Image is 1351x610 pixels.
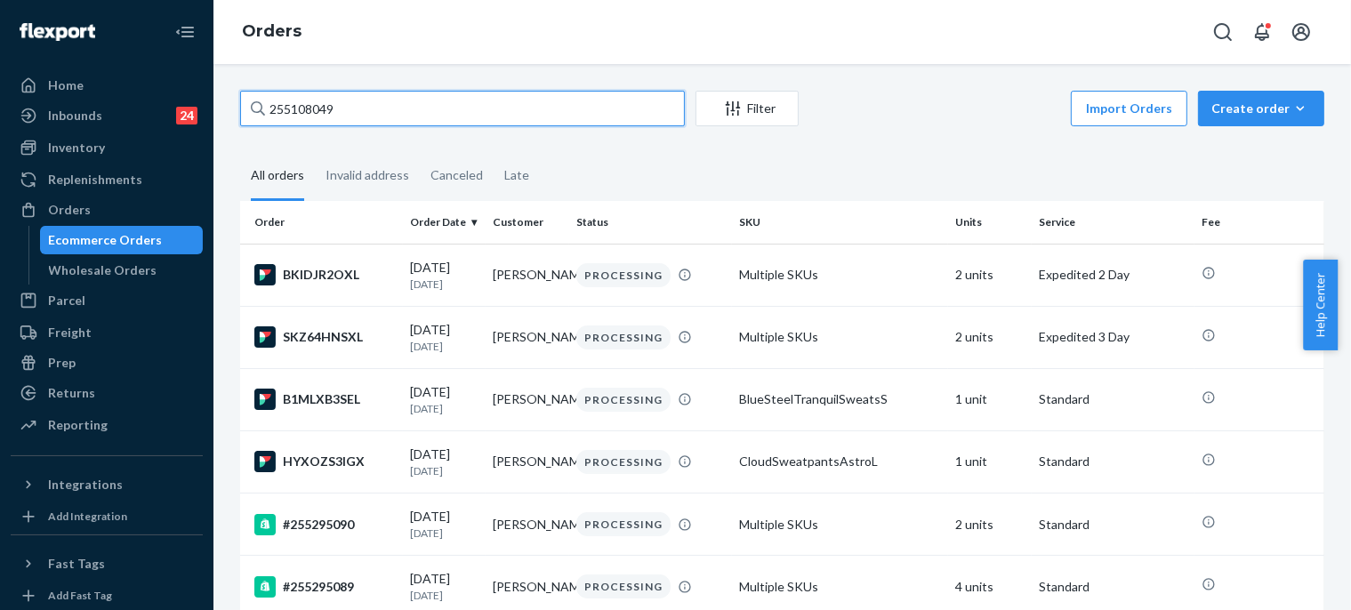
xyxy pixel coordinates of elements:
[403,201,486,244] th: Order Date
[576,450,671,474] div: PROCESSING
[948,201,1031,244] th: Units
[1303,260,1338,350] button: Help Center
[48,292,85,309] div: Parcel
[732,201,949,244] th: SKU
[48,509,127,524] div: Add Integration
[251,152,304,201] div: All orders
[1039,266,1187,284] p: Expedited 2 Day
[167,14,203,50] button: Close Navigation
[11,133,203,162] a: Inventory
[410,383,478,416] div: [DATE]
[11,71,203,100] a: Home
[739,453,942,470] div: CloudSweatpantsAstroL
[48,107,102,124] div: Inbounds
[1039,578,1187,596] p: Standard
[40,256,204,285] a: Wholesale Orders
[732,306,949,368] td: Multiple SKUs
[410,508,478,541] div: [DATE]
[486,306,568,368] td: [PERSON_NAME]
[242,21,302,41] a: Orders
[410,463,478,478] p: [DATE]
[430,152,483,198] div: Canceled
[1039,328,1187,346] p: Expedited 3 Day
[739,390,942,408] div: BlueSteelTranquilSweatsS
[732,494,949,556] td: Multiple SKUs
[576,325,671,349] div: PROCESSING
[48,139,105,157] div: Inventory
[11,165,203,194] a: Replenishments
[176,107,197,124] div: 24
[1244,14,1280,50] button: Open notifications
[11,196,203,224] a: Orders
[228,6,316,58] ol: breadcrumbs
[11,506,203,527] a: Add Integration
[326,152,409,198] div: Invalid address
[410,277,478,292] p: [DATE]
[48,201,91,219] div: Orders
[576,263,671,287] div: PROCESSING
[576,574,671,598] div: PROCESSING
[410,401,478,416] p: [DATE]
[486,494,568,556] td: [PERSON_NAME]
[48,354,76,372] div: Prep
[410,259,478,292] div: [DATE]
[240,201,403,244] th: Order
[11,411,203,439] a: Reporting
[11,470,203,499] button: Integrations
[11,101,203,130] a: Inbounds24
[49,231,163,249] div: Ecommerce Orders
[486,430,568,493] td: [PERSON_NAME]
[410,526,478,541] p: [DATE]
[732,244,949,306] td: Multiple SKUs
[1032,201,1194,244] th: Service
[49,261,157,279] div: Wholesale Orders
[486,244,568,306] td: [PERSON_NAME]
[48,171,142,189] div: Replenishments
[576,388,671,412] div: PROCESSING
[48,476,123,494] div: Integrations
[48,555,105,573] div: Fast Tags
[254,576,396,598] div: #255295089
[569,201,732,244] th: Status
[48,384,95,402] div: Returns
[254,264,396,285] div: BKIDJR2OXL
[48,588,112,603] div: Add Fast Tag
[48,76,84,94] div: Home
[11,318,203,347] a: Freight
[948,430,1031,493] td: 1 unit
[1283,14,1319,50] button: Open account menu
[11,550,203,578] button: Fast Tags
[240,91,685,126] input: Search orders
[1039,516,1187,534] p: Standard
[410,339,478,354] p: [DATE]
[1039,453,1187,470] p: Standard
[1071,91,1187,126] button: Import Orders
[1039,390,1187,408] p: Standard
[410,570,478,603] div: [DATE]
[11,585,203,606] a: Add Fast Tag
[11,349,203,377] a: Prep
[504,152,529,198] div: Late
[254,326,396,348] div: SKZ64HNSXL
[948,494,1031,556] td: 2 units
[410,588,478,603] p: [DATE]
[11,379,203,407] a: Returns
[254,451,396,472] div: HYXOZS3IGX
[486,368,568,430] td: [PERSON_NAME]
[48,416,108,434] div: Reporting
[1205,14,1241,50] button: Open Search Box
[948,244,1031,306] td: 2 units
[948,368,1031,430] td: 1 unit
[40,226,204,254] a: Ecommerce Orders
[11,286,203,315] a: Parcel
[696,100,798,117] div: Filter
[948,306,1031,368] td: 2 units
[254,514,396,535] div: #255295090
[493,214,561,229] div: Customer
[696,91,799,126] button: Filter
[254,389,396,410] div: B1MLXB3SEL
[48,324,92,341] div: Freight
[410,445,478,478] div: [DATE]
[1198,91,1324,126] button: Create order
